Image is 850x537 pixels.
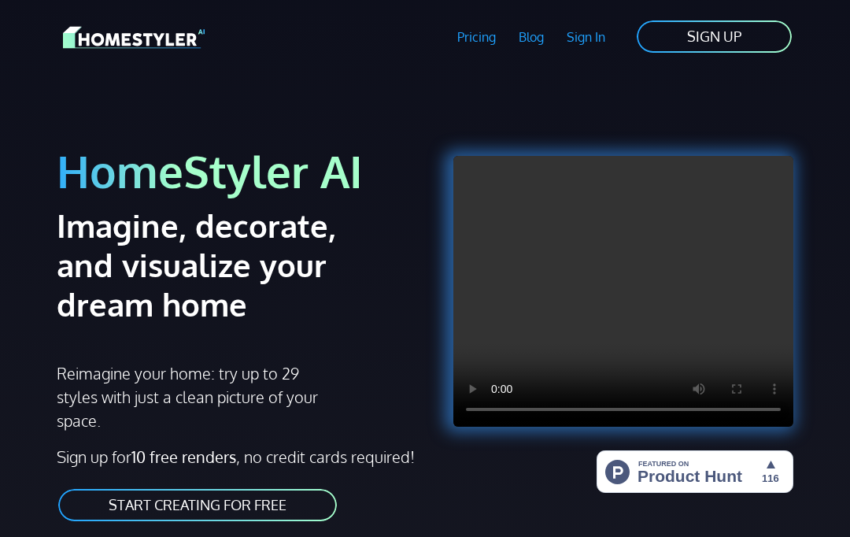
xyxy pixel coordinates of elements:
h2: Imagine, decorate, and visualize your dream home [57,206,344,324]
a: Blog [507,19,555,55]
a: Pricing [446,19,508,55]
p: Reimagine your home: try up to 29 styles with just a clean picture of your space. [57,361,326,432]
img: HomeStyler AI - Interior Design Made Easy: One Click to Your Dream Home | Product Hunt [597,450,793,493]
img: HomeStyler AI logo [63,24,205,51]
p: Sign up for , no credit cards required! [57,445,416,468]
a: START CREATING FOR FREE [57,487,338,523]
a: SIGN UP [635,19,793,54]
a: Sign In [555,19,616,55]
h1: HomeStyler AI [57,143,416,199]
strong: 10 free renders [131,446,236,467]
